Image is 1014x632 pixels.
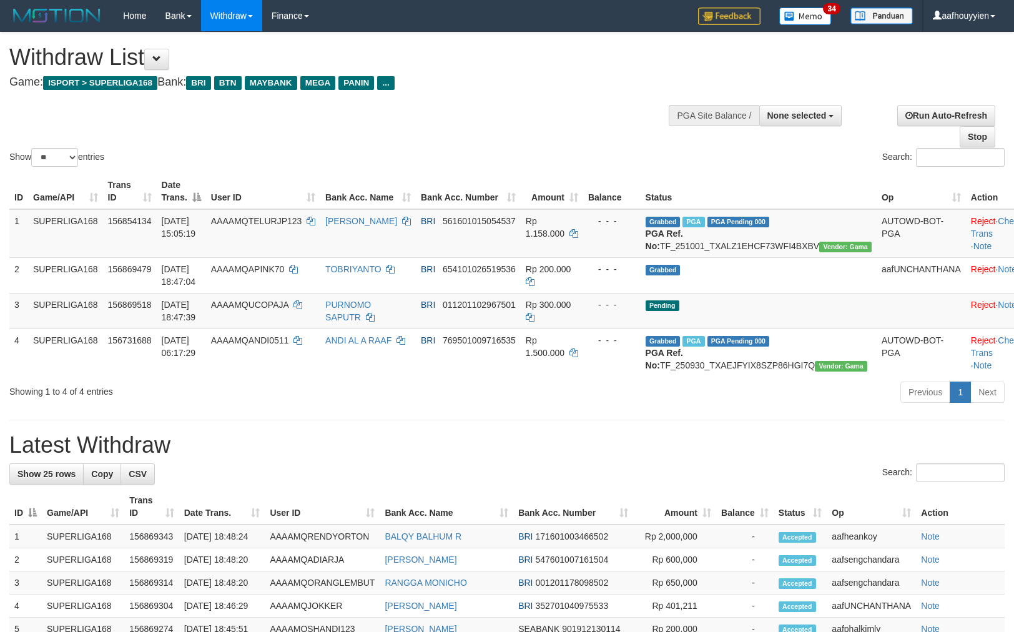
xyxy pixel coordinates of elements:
a: Reject [971,335,996,345]
a: Note [921,601,940,611]
div: - - - [588,263,636,275]
span: Show 25 rows [17,469,76,479]
span: Vendor URL: https://trx31.1velocity.biz [819,242,872,252]
td: [DATE] 18:48:20 [179,571,265,595]
td: 2 [9,548,42,571]
span: Accepted [779,532,816,543]
td: [DATE] 18:48:24 [179,525,265,548]
td: TF_250930_TXAEJFYIX8SZP86HGI7Q [641,328,877,377]
span: Accepted [779,578,816,589]
a: Run Auto-Refresh [897,105,995,126]
label: Search: [882,148,1005,167]
td: AAAAMQADIARJA [265,548,380,571]
span: Marked by aafsengchandara [682,217,704,227]
span: Copy 561601015054537 to clipboard [443,216,516,226]
a: Stop [960,126,995,147]
span: Rp 1.158.000 [526,216,564,239]
span: ISPORT > SUPERLIGA168 [43,76,157,90]
a: PURNOMO SAPUTR [325,300,371,322]
a: 1 [950,382,971,403]
a: Show 25 rows [9,463,84,485]
span: [DATE] 15:05:19 [162,216,196,239]
span: Copy 011201102967501 to clipboard [443,300,516,310]
span: BRI [518,555,533,565]
a: Copy [83,463,121,485]
a: [PERSON_NAME] [325,216,397,226]
a: RANGGA MONICHO [385,578,466,588]
div: - - - [588,334,636,347]
span: AAAAMQAPINK70 [211,264,285,274]
a: Note [973,241,992,251]
span: Grabbed [646,265,681,275]
td: 156869343 [124,525,179,548]
button: None selected [759,105,842,126]
span: BRI [421,335,435,345]
td: SUPERLIGA168 [28,209,103,258]
a: ANDI AL A RAAF [325,335,391,345]
td: [DATE] 18:46:29 [179,595,265,618]
td: 4 [9,328,28,377]
a: Note [921,578,940,588]
h1: Latest Withdraw [9,433,1005,458]
span: Copy 171601003466502 to clipboard [535,531,608,541]
img: Button%20Memo.svg [779,7,832,25]
span: BRI [421,300,435,310]
td: aafsengchandara [827,548,916,571]
td: Rp 600,000 [633,548,716,571]
td: SUPERLIGA168 [28,328,103,377]
th: Amount: activate to sort column ascending [633,489,716,525]
td: SUPERLIGA168 [42,595,124,618]
b: PGA Ref. No: [646,229,683,251]
span: Rp 200.000 [526,264,571,274]
th: Bank Acc. Name: activate to sort column ascending [320,174,416,209]
th: Date Trans.: activate to sort column ascending [179,489,265,525]
td: Rp 2,000,000 [633,525,716,548]
span: Copy 547601007161504 to clipboard [535,555,608,565]
span: Copy [91,469,113,479]
a: TOBRIYANTO [325,264,381,274]
td: AUTOWD-BOT-PGA [877,328,966,377]
th: Bank Acc. Number: activate to sort column ascending [416,174,521,209]
span: Vendor URL: https://trx31.1velocity.biz [815,361,867,372]
td: 2 [9,257,28,293]
span: None selected [767,111,827,121]
span: [DATE] 06:17:29 [162,335,196,358]
h4: Game: Bank: [9,76,664,89]
span: CSV [129,469,147,479]
span: AAAAMQANDI0511 [211,335,289,345]
th: Amount: activate to sort column ascending [521,174,583,209]
span: 156869479 [108,264,152,274]
td: 1 [9,209,28,258]
td: SUPERLIGA168 [42,525,124,548]
td: Rp 401,211 [633,595,716,618]
td: aafUNCHANTHANA [827,595,916,618]
span: BRI [421,264,435,274]
td: 156869304 [124,595,179,618]
span: Accepted [779,555,816,566]
span: Copy 654101026519536 to clipboard [443,264,516,274]
a: Note [921,531,940,541]
span: Pending [646,300,679,311]
th: Status [641,174,877,209]
td: SUPERLIGA168 [42,571,124,595]
span: Rp 300.000 [526,300,571,310]
span: Marked by aafromsomean [682,336,704,347]
h1: Withdraw List [9,45,664,70]
span: BRI [518,601,533,611]
td: AAAAMQORANGLEMBUT [265,571,380,595]
span: [DATE] 18:47:39 [162,300,196,322]
input: Search: [916,463,1005,482]
a: Reject [971,264,996,274]
label: Show entries [9,148,104,167]
td: 4 [9,595,42,618]
a: Reject [971,216,996,226]
td: - [716,571,774,595]
span: BRI [186,76,210,90]
span: Grabbed [646,336,681,347]
th: Op: activate to sort column ascending [827,489,916,525]
th: ID: activate to sort column descending [9,489,42,525]
select: Showentries [31,148,78,167]
div: - - - [588,299,636,311]
b: PGA Ref. No: [646,348,683,370]
span: MEGA [300,76,336,90]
